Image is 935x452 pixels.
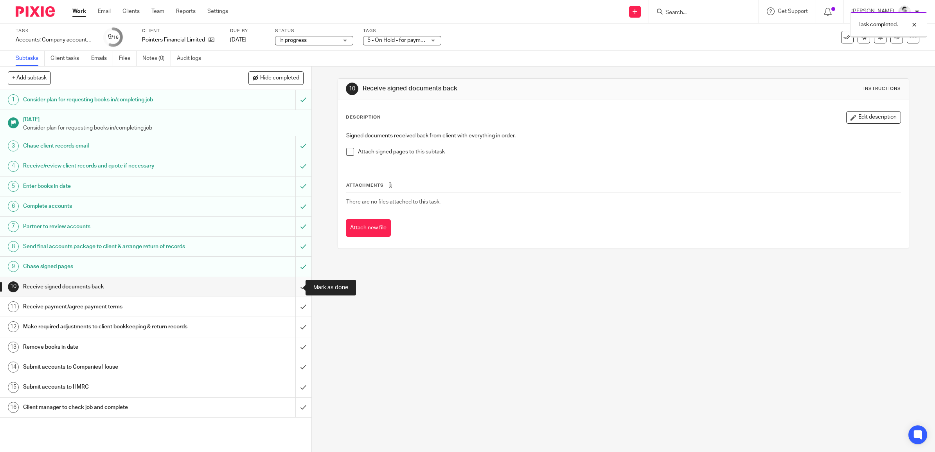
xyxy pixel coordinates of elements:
h1: Receive signed documents back [363,85,640,93]
h1: Complete accounts [23,200,200,212]
h1: Chase client records email [23,140,200,152]
span: In progress [279,38,307,43]
p: Consider plan for requesting books in/completing job [23,124,304,132]
span: Hide completed [260,75,299,81]
label: Task [16,28,94,34]
div: 8 [8,241,19,252]
span: Attachments [346,183,384,187]
div: 15 [8,382,19,393]
div: 9 [8,261,19,272]
a: Email [98,7,111,15]
h1: Partner to review accounts [23,221,200,232]
button: Edit description [846,111,901,124]
div: 5 [8,181,19,192]
div: 13 [8,342,19,353]
h1: Submit accounts to HMRC [23,381,200,393]
h1: Remove books in date [23,341,200,353]
p: Attach signed pages to this subtask [358,148,901,156]
h1: Receive signed documents back [23,281,200,293]
label: Status [275,28,353,34]
div: 9 [108,32,119,41]
h1: Enter books in date [23,180,200,192]
p: Description [346,114,381,121]
small: /16 [111,35,119,40]
h1: Send final accounts package to client & arrange return of records [23,241,200,252]
span: There are no files attached to this task. [346,199,441,205]
a: Subtasks [16,51,45,66]
div: 6 [8,201,19,212]
span: [DATE] [230,37,246,43]
h1: Client manager to check job and complete [23,402,200,413]
div: 1 [8,94,19,105]
div: 11 [8,301,19,312]
p: Pointers Financial Limited [142,36,205,44]
label: Tags [363,28,441,34]
p: Signed documents received back from client with everything in order. [346,132,901,140]
label: Client [142,28,220,34]
span: 5 - On Hold - for payment/client approval [367,38,466,43]
h1: Receive payment/agree payment terms [23,301,200,313]
h1: Make required adjustments to client bookkeeping & return records [23,321,200,333]
div: Accounts: Company accounts and tax return [16,36,94,44]
a: Emails [91,51,113,66]
h1: Chase signed pages [23,261,200,272]
div: 4 [8,161,19,172]
img: Pixie [16,6,55,17]
a: Client tasks [50,51,85,66]
button: Hide completed [248,71,304,85]
a: Settings [207,7,228,15]
div: 3 [8,140,19,151]
div: 10 [346,83,358,95]
h1: Consider plan for requesting books in/completing job [23,94,200,106]
a: Work [72,7,86,15]
a: Audit logs [177,51,207,66]
div: 10 [8,281,19,292]
a: Team [151,7,164,15]
div: Instructions [863,86,901,92]
button: Attach new file [346,219,391,237]
a: Clients [122,7,140,15]
img: Dave_2025.jpg [898,5,911,18]
a: Notes (0) [142,51,171,66]
a: Reports [176,7,196,15]
p: Task completed. [858,21,898,29]
h1: Receive/review client records and quote if necessary [23,160,200,172]
div: 12 [8,321,19,332]
a: Files [119,51,137,66]
button: + Add subtask [8,71,51,85]
h1: [DATE] [23,114,304,124]
h1: Submit accounts to Companies House [23,361,200,373]
div: 16 [8,402,19,413]
div: 14 [8,362,19,373]
label: Due by [230,28,265,34]
div: 7 [8,221,19,232]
